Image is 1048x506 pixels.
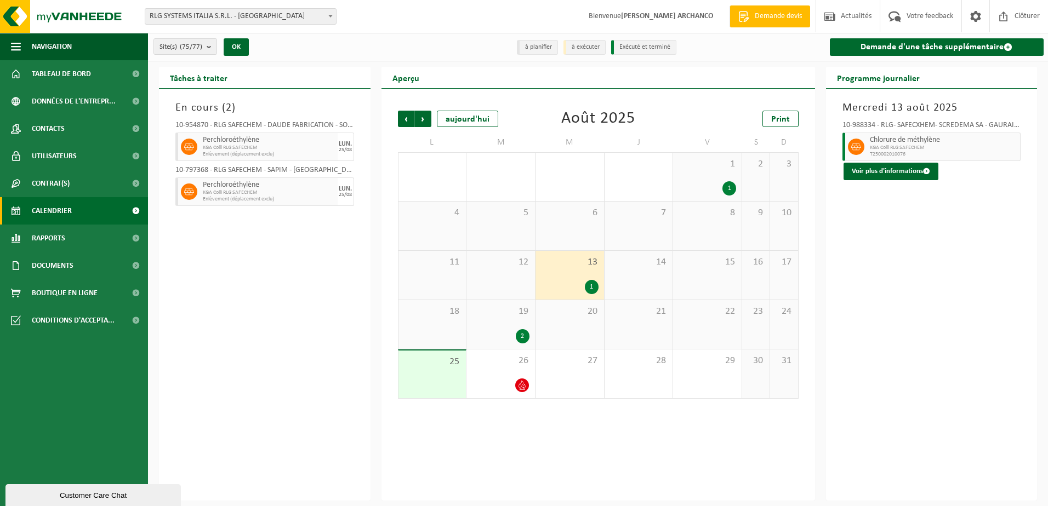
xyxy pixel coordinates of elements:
td: M [466,133,536,152]
span: Chlorure de méthylène [870,136,1018,145]
a: Demande devis [730,5,810,27]
span: 17 [776,256,792,268]
span: 26 [472,355,529,367]
span: 27 [541,355,599,367]
span: KGA Colli RLG SAFECHEM [870,145,1018,151]
td: J [605,133,674,152]
span: 21 [610,306,668,318]
span: Documents [32,252,73,279]
span: Tableau de bord [32,60,91,88]
div: aujourd'hui [437,111,498,127]
span: 14 [610,256,668,268]
strong: [PERSON_NAME] ARCHANCO [621,12,713,20]
div: 2 [516,329,529,343]
span: 13 [541,256,599,268]
span: 4 [404,207,461,219]
span: 2 [748,158,764,170]
div: LUN. [339,141,352,147]
span: 6 [541,207,599,219]
span: 7 [610,207,668,219]
span: Précédent [398,111,414,127]
div: Août 2025 [561,111,635,127]
span: Perchloroéthylène [203,136,335,145]
div: 25/08 [339,192,352,198]
a: Print [762,111,799,127]
span: 23 [748,306,764,318]
div: 1 [722,181,736,196]
td: S [742,133,770,152]
iframe: chat widget [5,482,183,506]
div: 10-797368 - RLG SAFECHEM - SAPIM - [GEOGRAPHIC_DATA] [175,166,354,177]
span: 10 [776,207,792,219]
span: 18 [404,306,461,318]
span: Contrat(s) [32,170,70,197]
span: Suivant [415,111,431,127]
h2: Programme journalier [826,67,931,88]
li: à exécuter [563,40,606,55]
span: 15 [679,256,736,268]
span: Contacts [32,115,65,142]
td: L [398,133,467,152]
span: Site(s) [160,39,202,55]
button: Site(s)(75/77) [153,38,217,55]
count: (75/77) [180,43,202,50]
td: M [536,133,605,152]
button: OK [224,38,249,56]
h2: Tâches à traiter [159,67,238,88]
span: Rapports [32,225,65,252]
span: 25 [404,356,461,368]
span: 9 [748,207,764,219]
h3: En cours ( ) [175,100,354,116]
td: D [770,133,798,152]
span: Boutique en ligne [32,279,98,307]
span: RLG SYSTEMS ITALIA S.R.L. - TORINO [145,8,337,25]
span: Perchloroéthylène [203,181,335,189]
li: Exécuté et terminé [611,40,676,55]
span: Demande devis [752,11,805,22]
span: 28 [610,355,668,367]
span: 20 [541,306,599,318]
button: Voir plus d'informations [844,163,938,180]
span: 19 [472,306,529,318]
span: Enlèvement (déplacement exclu) [203,151,335,158]
div: LUN. [339,186,352,192]
span: 1 [679,158,736,170]
h3: Mercredi 13 août 2025 [842,100,1021,116]
div: 10-954870 - RLG SAFECHEM - DAUDÉ FABRICATION - SOIGNIES [175,122,354,133]
div: 10-988334 - RLG- SAFECXHEM- SCREDEMA SA - GAURAIN-RAMECROIX [842,122,1021,133]
span: 31 [776,355,792,367]
span: 16 [748,256,764,268]
span: KGA Colli RLG SAFECHEM [203,145,335,151]
a: Demande d'une tâche supplémentaire [830,38,1044,56]
span: Conditions d'accepta... [32,307,115,334]
span: 29 [679,355,736,367]
span: 11 [404,256,461,268]
h2: Aperçu [381,67,430,88]
li: à planifier [517,40,558,55]
span: T250002010076 [870,151,1018,158]
span: 12 [472,256,529,268]
span: 30 [748,355,764,367]
span: 3 [776,158,792,170]
span: Navigation [32,33,72,60]
span: KGA Colli RLG SAFECHEM [203,189,335,196]
span: 22 [679,306,736,318]
span: RLG SYSTEMS ITALIA S.R.L. - TORINO [145,9,336,24]
td: V [673,133,742,152]
span: Utilisateurs [32,142,77,170]
span: Calendrier [32,197,72,225]
span: Données de l'entrepr... [32,88,116,115]
span: Print [771,115,790,124]
span: 2 [226,102,232,113]
div: 1 [585,280,599,294]
span: 24 [776,306,792,318]
span: Enlèvement (déplacement exclu) [203,196,335,203]
span: 8 [679,207,736,219]
div: 25/08 [339,147,352,153]
span: 5 [472,207,529,219]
